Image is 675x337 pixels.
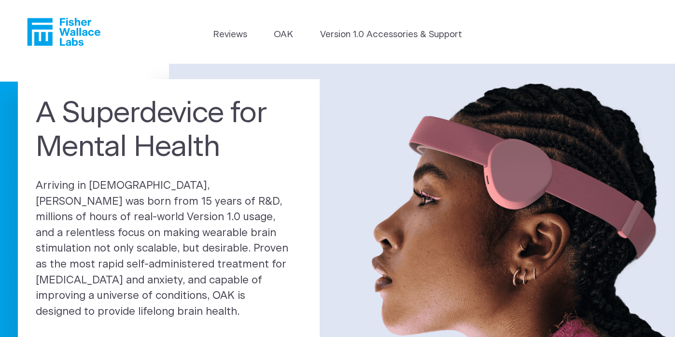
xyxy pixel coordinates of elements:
a: Reviews [213,28,247,42]
p: Arriving in [DEMOGRAPHIC_DATA], [PERSON_NAME] was born from 15 years of R&D, millions of hours of... [36,178,302,320]
a: Version 1.0 Accessories & Support [320,28,462,42]
h1: A Superdevice for Mental Health [36,97,302,164]
a: OAK [274,28,293,42]
a: Fisher Wallace [27,18,100,46]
